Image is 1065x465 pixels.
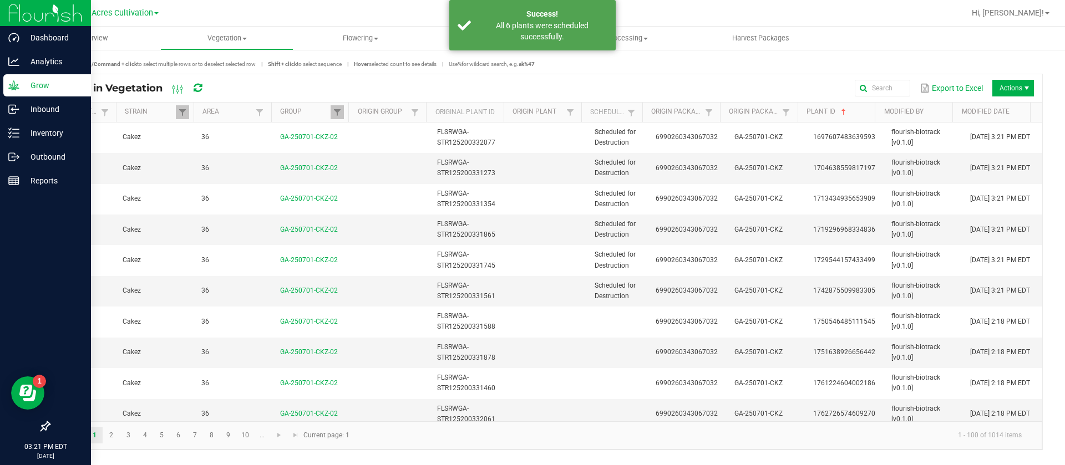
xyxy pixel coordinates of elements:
[280,108,331,116] a: GroupSortable
[970,287,1030,294] span: [DATE] 3:21 PM EDT
[426,103,504,122] th: Original Plant ID
[779,105,793,119] a: Filter
[123,410,141,417] span: Cakez
[970,164,1030,172] span: [DATE] 3:21 PM EDT
[884,108,949,116] a: Modified BySortable
[98,105,111,119] a: Filter
[437,60,449,68] span: |
[437,312,495,330] span: FLSRWGA-STR125200331588
[123,195,141,202] span: Cakez
[734,379,783,387] span: GA-250701-CKZ
[734,287,783,294] span: GA-250701-CKZ
[970,348,1030,356] span: [DATE] 2:18 PM EDT
[8,32,19,43] inline-svg: Dashboard
[280,226,338,233] a: GA-250701-CKZ-02
[5,452,86,460] p: [DATE]
[204,427,220,443] a: Page 8
[19,126,86,140] p: Inventory
[82,61,256,67] span: to select multiple rows or to deselect selected row
[5,442,86,452] p: 03:21 PM EDT
[58,79,221,98] div: Plants in Vegetation
[254,427,270,443] a: Page 11
[581,103,642,122] th: Scheduled
[342,60,354,68] span: |
[734,226,783,233] span: GA-250701-CKZ
[354,61,369,67] strong: Hover
[839,108,848,116] span: Sortable
[734,318,783,325] span: GA-250701-CKZ
[271,427,287,443] a: Go to the next page
[437,128,495,146] span: FLSRWGA-STR125200332077
[201,410,209,417] span: 36
[656,226,718,233] span: 6990260343067032
[291,431,300,440] span: Go to the last page
[891,282,940,300] span: flourish-biotrack [v0.1.0]
[256,60,268,68] span: |
[656,287,718,294] span: 6990260343067032
[656,133,718,141] span: 6990260343067032
[813,318,875,325] span: 1750546485111545
[458,61,461,67] strong: %
[437,405,495,423] span: FLSRWGA-STR125200332061
[656,318,718,325] span: 6990260343067032
[734,133,783,141] span: GA-250701-CKZ
[170,427,186,443] a: Page 6
[358,108,408,116] a: Origin GroupSortable
[972,8,1044,17] span: Hi, [PERSON_NAME]!
[813,348,875,356] span: 1751638926656442
[19,31,86,44] p: Dashboard
[82,61,137,67] strong: Ctrl/Command + click
[595,159,636,177] span: Scheduled for Destruction
[561,27,694,50] a: Processing
[123,133,141,141] span: Cakez
[656,164,718,172] span: 6990260343067032
[656,379,718,387] span: 6990260343067032
[280,410,338,417] a: GA-250701-CKZ-02
[8,80,19,91] inline-svg: Grow
[519,61,535,67] strong: ak%47
[220,427,236,443] a: Page 9
[970,133,1030,141] span: [DATE] 3:21 PM EDT
[280,318,338,325] a: GA-250701-CKZ-02
[201,379,209,387] span: 36
[970,226,1030,233] span: [DATE] 3:21 PM EDT
[68,8,153,18] span: Green Acres Cultivation
[729,108,779,116] a: Origin Package Lot NumberSortable
[437,343,495,361] span: FLSRWGA-STR125200331878
[477,8,607,20] div: Success!
[970,256,1030,264] span: [DATE] 3:21 PM EDT
[201,256,209,264] span: 36
[917,79,986,98] button: Export to Excel
[123,318,141,325] span: Cakez
[123,164,141,172] span: Cakez
[813,256,875,264] span: 1729544157433499
[651,108,702,116] a: Origin Package IDSortable
[201,133,209,141] span: 36
[970,195,1030,202] span: [DATE] 3:21 PM EDT
[201,318,209,325] span: 36
[891,312,940,330] span: flourish-biotrack [v0.1.0]
[201,287,209,294] span: 36
[293,27,427,50] a: Flowering
[8,56,19,67] inline-svg: Analytics
[656,348,718,356] span: 6990260343067032
[428,33,560,43] span: Harvest
[280,133,338,141] a: GA-250701-CKZ-02
[287,427,303,443] a: Go to the last page
[123,348,141,356] span: Cakez
[734,348,783,356] span: GA-250701-CKZ
[268,61,297,67] strong: Shift + click
[123,287,141,294] span: Cakez
[356,426,1031,444] kendo-pager-info: 1 - 100 of 1014 items
[970,379,1030,387] span: [DATE] 2:18 PM EDT
[891,343,940,361] span: flourish-biotrack [v0.1.0]
[176,105,189,119] a: Filter
[891,190,940,208] span: flourish-biotrack [v0.1.0]
[595,220,636,238] span: Scheduled for Destruction
[137,427,153,443] a: Page 4
[855,80,910,96] input: Search
[11,376,44,410] iframe: Resource center
[408,105,422,119] a: Filter
[280,287,338,294] a: GA-250701-CKZ-02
